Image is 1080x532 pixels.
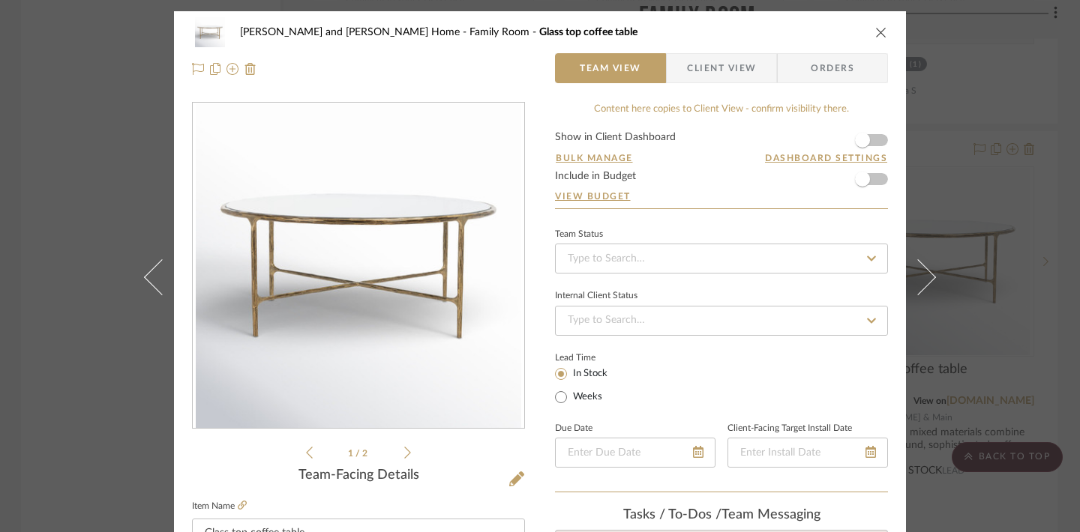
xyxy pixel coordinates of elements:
[355,449,362,458] span: /
[192,468,525,484] div: Team-Facing Details
[469,27,539,37] span: Family Room
[192,17,228,47] img: 87e25423-26ae-4a77-a1ef-5b1f7cb32937_48x40.jpg
[244,63,256,75] img: Remove from project
[362,449,370,458] span: 2
[240,27,469,37] span: [PERSON_NAME] and [PERSON_NAME] Home
[570,367,607,381] label: In Stock
[727,425,852,432] label: Client-Facing Target Install Date
[555,438,715,468] input: Enter Due Date
[192,500,247,513] label: Item Name
[555,244,888,273] input: Type to Search…
[555,351,632,364] label: Lead Time
[555,292,637,300] div: Internal Client Status
[794,53,871,83] span: Orders
[555,151,634,165] button: Bulk Manage
[555,231,603,238] div: Team Status
[555,425,592,432] label: Due Date
[687,53,756,83] span: Client View
[555,190,888,202] a: View Budget
[555,102,888,117] div: Content here copies to Client View - confirm visibility there.
[555,364,632,406] mat-radio-group: Select item type
[580,53,641,83] span: Team View
[555,306,888,336] input: Type to Search…
[348,449,355,458] span: 1
[193,103,524,429] div: 0
[874,25,888,39] button: close
[623,508,721,522] span: Tasks / To-Dos /
[539,27,637,37] span: Glass top coffee table
[555,507,888,524] div: team Messaging
[764,151,888,165] button: Dashboard Settings
[727,438,888,468] input: Enter Install Date
[570,390,602,404] label: Weeks
[196,103,521,429] img: 87e25423-26ae-4a77-a1ef-5b1f7cb32937_436x436.jpg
